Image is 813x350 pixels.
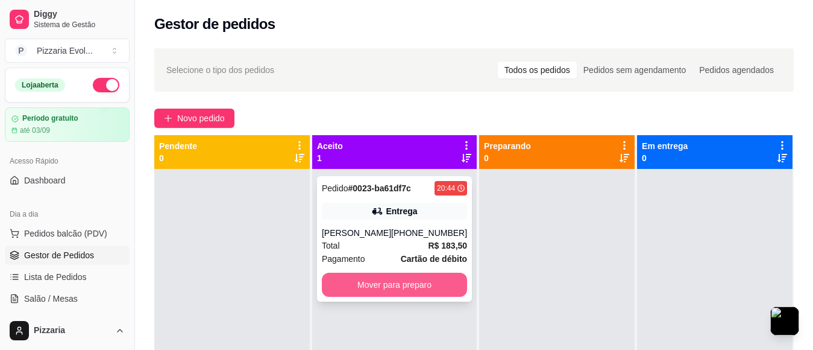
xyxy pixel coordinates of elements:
span: Total [322,239,340,252]
span: Sistema de Gestão [34,20,125,30]
span: Pedido [322,183,348,193]
a: Gestor de Pedidos [5,246,130,265]
strong: # 0023-ba61df7c [348,183,411,193]
h2: Gestor de pedidos [154,14,275,34]
span: Selecione o tipo dos pedidos [166,63,274,77]
article: Período gratuito [22,114,78,123]
button: Mover para preparo [322,273,467,297]
p: Pendente [159,140,197,152]
a: Lista de Pedidos [5,267,130,287]
a: Diggy Botnovo [5,311,130,330]
p: Em entrega [642,140,688,152]
div: [PHONE_NUMBER] [391,227,467,239]
button: Pizzaria [5,316,130,345]
span: Pedidos balcão (PDV) [24,227,107,240]
span: Dashboard [24,174,66,186]
a: Dashboard [5,171,130,190]
div: Pizzaria Evol ... [37,45,93,57]
p: 0 [159,152,197,164]
div: Loja aberta [15,78,65,92]
article: até 03/09 [20,126,50,135]
p: Aceito [317,140,343,152]
strong: R$ 183,50 [428,241,468,250]
span: P [15,45,27,57]
span: Gestor de Pedidos [24,249,94,261]
a: DiggySistema de Gestão [5,5,130,34]
div: 20:44 [437,183,455,193]
div: Entrega [386,205,417,217]
div: Pedidos sem agendamento [577,62,692,78]
div: Todos os pedidos [498,62,577,78]
span: Pagamento [322,252,365,266]
span: Diggy [34,9,125,20]
a: Período gratuitoaté 03/09 [5,107,130,142]
p: 0 [484,152,531,164]
div: Pedidos agendados [692,62,780,78]
span: Lista de Pedidos [24,271,87,283]
a: Salão / Mesas [5,289,130,308]
span: Salão / Mesas [24,293,78,305]
div: [PERSON_NAME] [322,227,391,239]
p: 1 [317,152,343,164]
button: Select a team [5,39,130,63]
div: Dia a dia [5,205,130,224]
button: Pedidos balcão (PDV) [5,224,130,243]
div: Acesso Rápido [5,151,130,171]
strong: Cartão de débito [401,254,467,264]
span: Novo pedido [177,112,225,125]
button: Alterar Status [93,78,119,92]
p: 0 [642,152,688,164]
button: Novo pedido [154,109,234,128]
span: plus [164,114,172,122]
span: Pizzaria [34,325,110,336]
p: Preparando [484,140,531,152]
